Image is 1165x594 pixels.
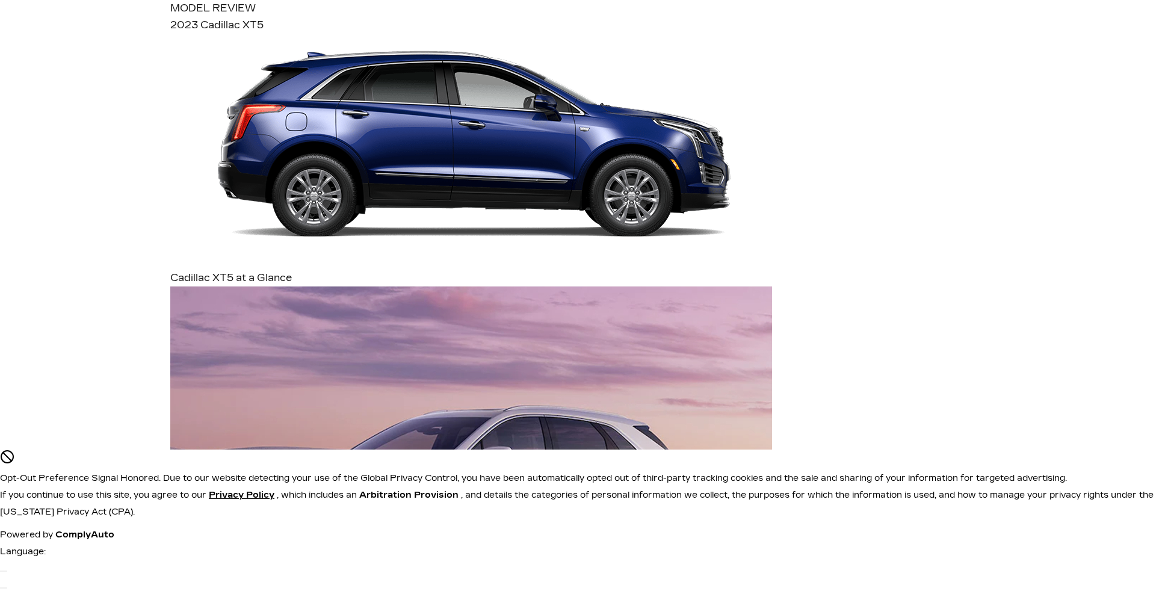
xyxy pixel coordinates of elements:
[359,490,459,500] strong: Arbitration Provision
[170,17,995,34] div: 2023 Cadillac XT5
[55,530,114,540] a: ComplyAuto
[170,34,772,270] img: Cadillac XT5
[170,270,995,286] div: Cadillac XT5 at a Glance
[209,490,277,500] a: Privacy Policy
[209,490,274,500] u: Privacy Policy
